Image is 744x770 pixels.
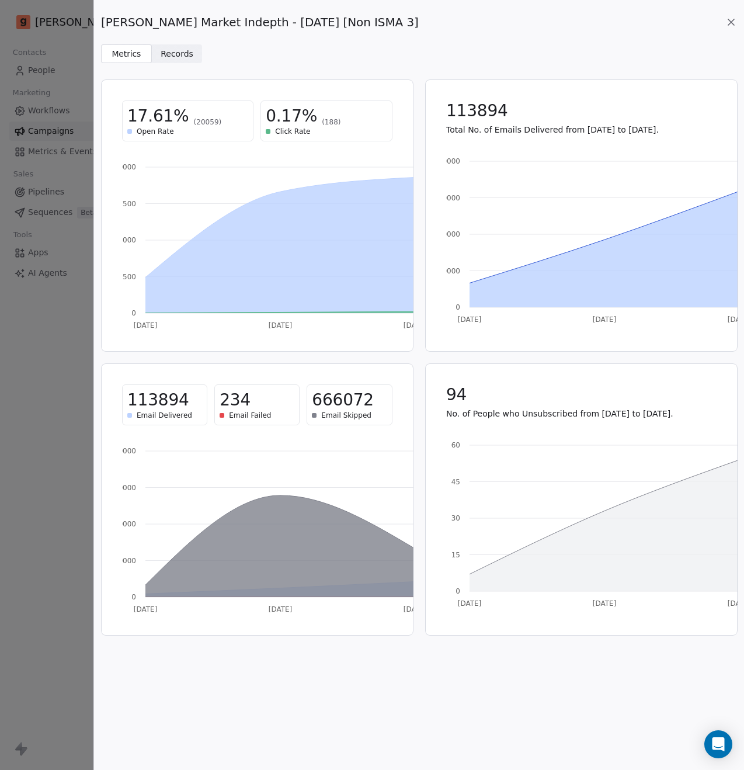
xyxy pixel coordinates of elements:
tspan: [DATE] [269,605,293,613]
tspan: [DATE] [134,321,158,329]
span: [PERSON_NAME] Market Indepth - [DATE] [Non ISMA 3] [101,14,419,30]
tspan: 0 [456,303,460,311]
tspan: [DATE] [592,315,616,324]
tspan: 0 [131,593,136,601]
span: 0.17% [266,106,317,127]
p: No. of People who Unsubscribed from [DATE] to [DATE]. [446,408,717,419]
span: Records [161,48,193,60]
span: 94 [446,384,467,405]
div: Open Intercom Messenger [704,730,732,758]
tspan: 20000 [437,267,460,275]
tspan: 150000 [109,557,136,565]
span: Email Delivered [137,411,192,420]
tspan: [DATE] [457,315,481,324]
span: Click Rate [275,127,310,136]
tspan: 0 [131,309,136,317]
span: 113894 [446,100,508,122]
tspan: 10000 [114,163,136,171]
tspan: [DATE] [404,321,427,329]
tspan: [DATE] [269,321,293,329]
tspan: 80000 [437,157,460,165]
span: Email Skipped [321,411,371,420]
span: 234 [220,390,251,411]
span: Open Rate [137,127,174,136]
span: (20059) [194,117,222,127]
tspan: 60000 [437,194,460,202]
tspan: 600000 [109,447,136,455]
tspan: 7500 [118,200,136,208]
tspan: 45 [451,478,460,486]
tspan: 2500 [118,273,136,281]
tspan: 60 [451,441,460,449]
tspan: 0 [456,587,460,595]
span: 17.61% [127,106,189,127]
span: 666072 [312,390,374,411]
tspan: [DATE] [592,599,616,608]
p: Total No. of Emails Delivered from [DATE] to [DATE]. [446,124,717,136]
span: (188) [322,117,340,127]
tspan: [DATE] [404,605,427,613]
tspan: 5000 [118,236,136,244]
tspan: 300000 [109,520,136,528]
tspan: [DATE] [134,605,158,613]
tspan: 40000 [437,230,460,238]
tspan: 15 [451,551,460,559]
span: Email Failed [229,411,271,420]
tspan: 450000 [109,484,136,492]
tspan: [DATE] [457,599,481,608]
span: 113894 [127,390,189,411]
tspan: 30 [451,514,460,522]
